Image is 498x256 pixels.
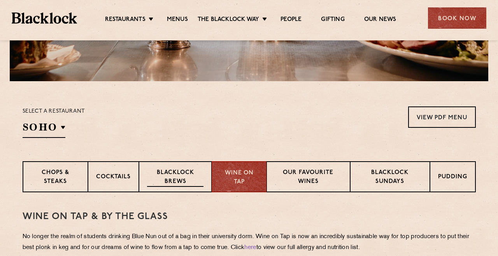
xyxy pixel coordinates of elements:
a: Menus [167,16,188,24]
img: BL_Textured_Logo-footer-cropped.svg [12,12,77,23]
p: Chops & Steaks [31,169,80,187]
a: Restaurants [105,16,146,24]
p: Cocktails [96,173,131,183]
p: Blacklock Brews [147,169,204,187]
a: Our News [364,16,396,24]
p: Pudding [438,173,467,183]
p: Select a restaurant [23,106,85,117]
h2: SOHO [23,120,65,138]
p: Our favourite wines [275,169,342,187]
a: Gifting [321,16,344,24]
a: People [281,16,302,24]
a: here [244,245,256,251]
a: The Blacklock Way [198,16,259,24]
p: Wine on Tap [220,169,258,186]
p: No longer the realm of students drinking Blue Nun out of a bag in their university dorm. Wine on ... [23,232,476,253]
h3: WINE on tap & by the glass [23,212,476,222]
div: Book Now [428,7,486,29]
p: Blacklock Sundays [358,169,421,187]
a: View PDF Menu [408,106,476,128]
